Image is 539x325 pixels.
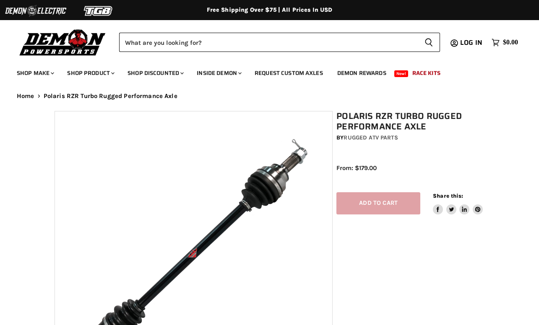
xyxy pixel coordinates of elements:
[418,33,440,52] button: Search
[487,36,522,49] a: $0.00
[460,37,482,48] span: Log in
[119,33,440,52] form: Product
[394,70,409,77] span: New!
[17,27,109,57] img: Demon Powersports
[433,193,463,199] span: Share this:
[336,111,488,132] h1: Polaris RZR Turbo Rugged Performance Axle
[119,33,418,52] input: Search
[336,133,488,142] div: by
[67,3,130,19] img: TGB Logo 2
[433,192,483,214] aside: Share this:
[61,64,120,82] a: Shop Product
[406,64,447,82] a: Race Kits
[336,164,377,172] span: From: $179.00
[331,64,393,82] a: Demon Rewards
[10,64,59,82] a: Shop Make
[44,93,177,100] span: Polaris RZR Turbo Rugged Performance Axle
[4,3,67,19] img: Demon Electric Logo 2
[248,64,329,82] a: Request Custom Axles
[10,61,516,82] ul: Main menu
[17,93,34,100] a: Home
[503,39,518,46] span: $0.00
[456,39,487,46] a: Log in
[121,64,189,82] a: Shop Discounted
[190,64,247,82] a: Inside Demon
[344,134,398,141] a: Rugged ATV Parts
